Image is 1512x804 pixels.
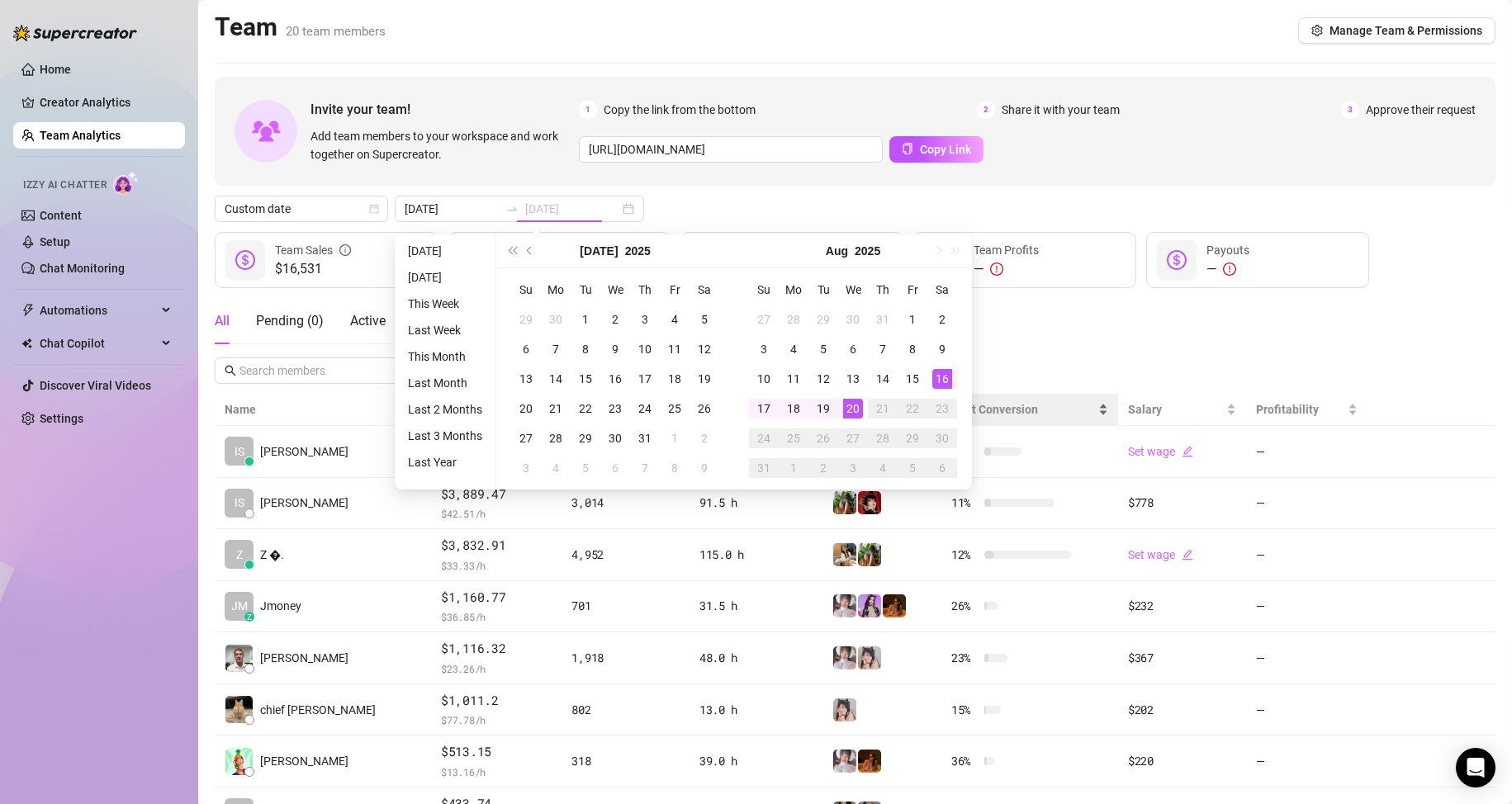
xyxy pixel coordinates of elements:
div: 15 [903,369,922,389]
td: 2025-07-09 [600,334,630,364]
span: Active [350,313,386,329]
div: 29 [516,310,536,329]
input: Start date [405,200,499,218]
td: 2025-07-07 [541,334,571,364]
span: Copy the link from the bottom [604,101,756,119]
input: End date [525,200,619,218]
td: 2025-07-25 [660,394,690,423]
div: 18 [665,369,685,389]
span: $3,889.47 [441,485,552,504]
div: 25 [665,399,685,419]
td: 2025-07-10 [630,334,660,364]
img: Chat Copilot [21,338,32,349]
div: 23 [932,399,952,419]
div: 27 [843,428,863,448]
div: 28 [784,310,803,329]
div: 7 [546,339,566,359]
div: 21 [873,399,893,419]
div: 28 [546,428,566,448]
td: 2025-07-19 [690,364,719,394]
span: Salary [1128,403,1162,416]
th: We [600,275,630,305]
img: Sabrina [858,543,881,566]
td: 2025-09-05 [898,453,927,483]
div: 19 [694,369,714,389]
div: 4 [665,310,685,329]
div: 1 [784,458,803,478]
div: 14 [546,369,566,389]
td: 2025-07-16 [600,364,630,394]
span: JM [231,597,248,615]
span: Name [225,400,408,419]
div: 26 [813,428,833,448]
td: 2025-08-27 [838,423,868,453]
div: Pending ( 0 ) [256,311,324,331]
td: 2025-08-08 [660,453,690,483]
span: setting [1311,25,1323,36]
div: 12 [694,339,714,359]
img: Sabrina [833,491,856,514]
td: — [1246,529,1367,581]
input: Search members [239,362,375,380]
div: 20 [843,399,863,419]
td: 2025-08-09 [690,453,719,483]
div: 15 [576,369,595,389]
span: Z �. [260,546,284,564]
a: Creator Analytics [40,89,172,116]
td: 2025-08-31 [749,453,779,483]
div: 21 [546,399,566,419]
span: [PERSON_NAME] [260,494,348,512]
div: 14 [873,369,893,389]
td: 2025-08-17 [749,394,779,423]
td: 2025-08-16 [927,364,957,394]
div: 4,952 [571,546,679,564]
span: 20 team members [286,24,386,39]
div: 6 [843,339,863,359]
a: Team Analytics [40,129,121,142]
span: exclamation-circle [990,262,1003,276]
th: Mo [541,275,571,305]
span: $16,531 [275,259,351,279]
span: exclamation-circle [1223,262,1236,276]
div: 28 [873,428,893,448]
th: Name [215,394,431,426]
div: 16 [932,369,952,389]
div: 26 [694,399,714,419]
span: to [505,202,519,215]
div: 4 [784,339,803,359]
img: PantheraX [883,594,906,617]
td: 2025-07-22 [571,394,600,423]
div: 30 [546,310,566,329]
td: 2025-08-29 [898,423,927,453]
span: Team Profits [974,244,1039,257]
td: 2025-08-08 [898,334,927,364]
td: 2025-08-06 [838,334,868,364]
li: Last 3 Months [401,426,489,446]
span: Custom date [225,196,378,221]
td: 2025-06-29 [511,305,541,334]
th: Th [868,275,898,305]
td: 2025-07-28 [779,305,808,334]
td: 2025-08-14 [868,364,898,394]
img: Kisa [858,594,881,617]
div: 25 [784,428,803,448]
th: Su [749,275,779,305]
div: 6 [516,339,536,359]
div: 2 [694,428,714,448]
span: edit [1182,446,1193,457]
div: 17 [635,369,655,389]
th: Mo [779,275,808,305]
span: Profitability [1256,403,1319,416]
td: 2025-09-06 [927,453,957,483]
div: 16 [605,369,625,389]
span: thunderbolt [21,304,35,317]
td: 2025-07-18 [660,364,690,394]
h2: Team [215,12,386,43]
div: 18 [784,399,803,419]
td: 2025-07-29 [808,305,838,334]
img: Miss [858,491,881,514]
div: 5 [576,458,595,478]
td: 2025-08-12 [808,364,838,394]
span: search [225,365,236,376]
td: 2025-07-31 [868,305,898,334]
